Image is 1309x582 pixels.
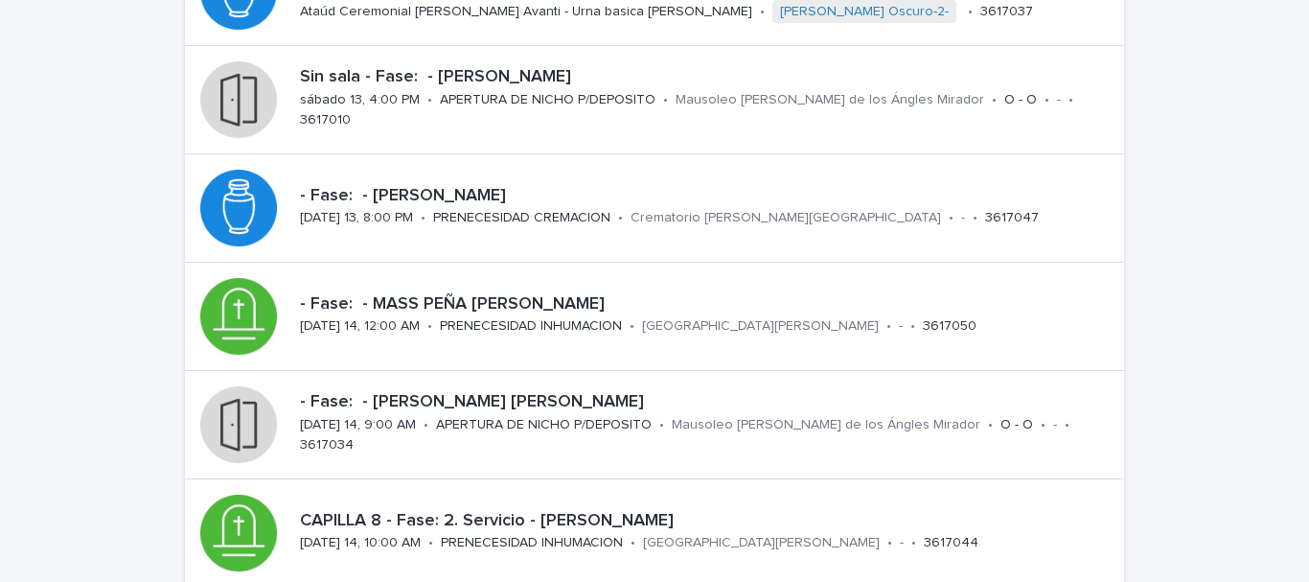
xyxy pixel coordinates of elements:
p: O - O [1004,92,1037,108]
p: PRENECESIDAD INHUMACION [441,535,623,551]
p: [DATE] 13, 8:00 PM [300,210,413,226]
p: 3617050 [923,318,976,335]
p: • [886,318,891,335]
p: • [663,92,668,108]
p: • [992,92,997,108]
p: • [659,417,664,433]
p: - Fase: - [PERSON_NAME] [PERSON_NAME] [300,392,1116,413]
p: • [1041,417,1045,433]
p: • [760,4,765,20]
p: - [1057,92,1061,108]
a: - Fase: - MASS PEÑA [PERSON_NAME][DATE] 14, 12:00 AM•PRENECESIDAD INHUMACION•[GEOGRAPHIC_DATA][PE... [185,263,1124,371]
p: [DATE] 14, 9:00 AM [300,417,416,433]
a: Sin sala - Fase: - [PERSON_NAME]sábado 13, 4:00 PM•APERTURA DE NICHO P/DEPOSITO•Mausoleo [PERSON_... [185,46,1124,154]
p: - [899,318,903,335]
p: [DATE] 14, 12:00 AM [300,318,420,335]
p: APERTURA DE NICHO P/DEPOSITO [436,417,652,433]
p: • [1065,417,1069,433]
p: Ataúd Ceremonial [PERSON_NAME] Avanti - Urna basica [PERSON_NAME] [300,4,752,20]
p: • [973,210,977,226]
p: • [988,417,993,433]
a: [PERSON_NAME] Oscuro-2- [780,4,949,20]
p: • [421,210,425,226]
p: • [968,4,973,20]
p: • [1068,92,1073,108]
p: • [910,318,915,335]
p: PRENECESIDAD INHUMACION [440,318,622,335]
p: - Fase: - [PERSON_NAME] [300,186,1116,207]
p: • [618,210,623,226]
p: 3617044 [924,535,978,551]
p: Mausoleo [PERSON_NAME] de los Ángles Mirador [672,417,980,433]
p: [GEOGRAPHIC_DATA][PERSON_NAME] [643,535,880,551]
p: • [427,92,432,108]
p: - [961,210,965,226]
p: 3617010 [300,112,351,128]
a: - Fase: - [PERSON_NAME][DATE] 13, 8:00 PM•PRENECESIDAD CREMACION•Crematorio [PERSON_NAME][GEOGRAP... [185,154,1124,263]
p: • [427,318,432,335]
p: PRENECESIDAD CREMACION [433,210,610,226]
p: • [1045,92,1049,108]
p: 3617034 [300,437,354,454]
p: Mausoleo [PERSON_NAME] de los Ángles Mirador [676,92,984,108]
p: • [911,535,916,551]
p: [GEOGRAPHIC_DATA][PERSON_NAME] [642,318,879,335]
a: - Fase: - [PERSON_NAME] [PERSON_NAME][DATE] 14, 9:00 AM•APERTURA DE NICHO P/DEPOSITO•Mausoleo [PE... [185,371,1124,479]
p: CAPILLA 8 - Fase: 2. Servicio - [PERSON_NAME] [300,511,1116,532]
p: Sin sala - Fase: - [PERSON_NAME] [300,67,1116,88]
p: O - O [1000,417,1033,433]
p: 3617047 [985,210,1039,226]
p: Crematorio [PERSON_NAME][GEOGRAPHIC_DATA] [631,210,941,226]
p: 3617037 [980,4,1033,20]
p: - [1053,417,1057,433]
p: • [630,318,634,335]
p: • [631,535,635,551]
p: - [900,535,904,551]
p: • [887,535,892,551]
p: [DATE] 14, 10:00 AM [300,535,421,551]
p: sábado 13, 4:00 PM [300,92,420,108]
p: - Fase: - MASS PEÑA [PERSON_NAME] [300,294,1116,315]
p: • [428,535,433,551]
p: • [424,417,428,433]
p: • [949,210,953,226]
p: APERTURA DE NICHO P/DEPOSITO [440,92,655,108]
